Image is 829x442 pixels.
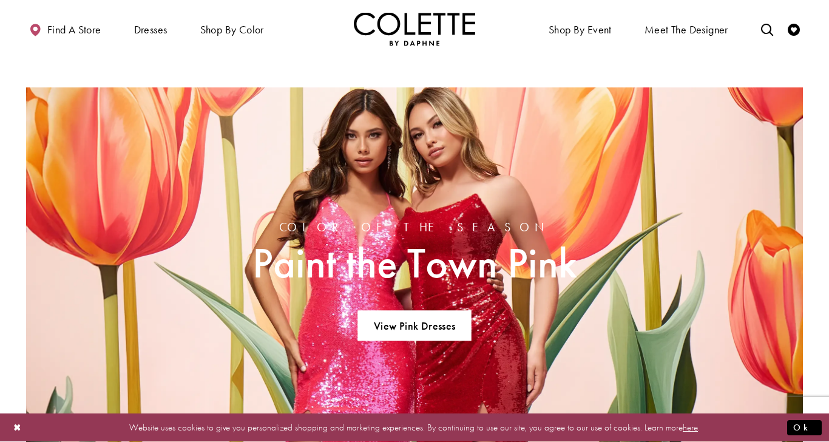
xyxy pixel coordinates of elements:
span: Dresses [134,24,167,36]
span: Color of the Season [252,220,577,233]
span: Meet the designer [645,24,728,36]
p: Website uses cookies to give you personalized shopping and marketing experiences. By continuing t... [87,420,742,436]
span: Shop By Event [546,12,615,46]
span: Shop by color [200,24,264,36]
a: Find a store [26,12,104,46]
button: Submit Dialog [787,420,822,435]
span: Find a store [47,24,101,36]
img: Colette by Daphne [354,12,475,46]
a: View Pink Dresses [357,310,471,341]
span: Paint the Town Pink [252,239,577,286]
span: Shop by color [197,12,267,46]
a: here [683,421,698,433]
span: Shop By Event [549,24,612,36]
a: Check Wishlist [785,12,803,46]
span: Dresses [131,12,171,46]
a: Visit Home Page [354,12,475,46]
a: Meet the designer [641,12,731,46]
a: Toggle search [758,12,776,46]
button: Close Dialog [7,417,28,438]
